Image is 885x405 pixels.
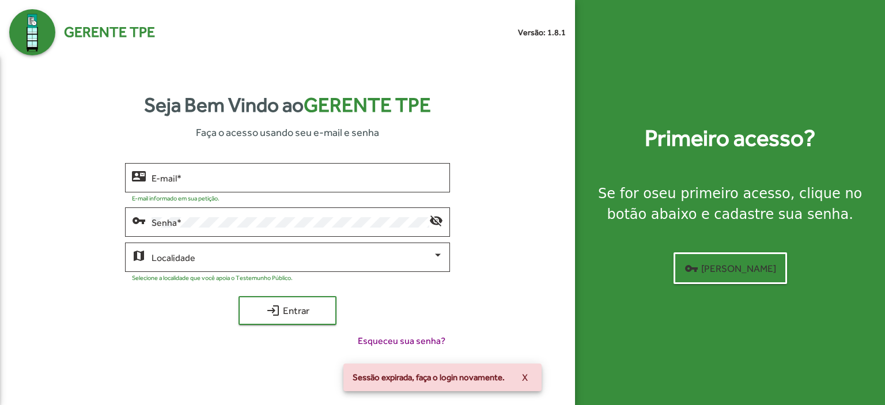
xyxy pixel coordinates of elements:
[132,274,293,281] mat-hint: Selecione a localidade que você apoia o Testemunho Público.
[144,90,431,120] strong: Seja Bem Vindo ao
[304,93,431,116] span: Gerente TPE
[239,296,336,325] button: Entrar
[266,304,280,317] mat-icon: login
[132,195,220,202] mat-hint: E-mail informado em sua petição.
[518,27,566,39] small: Versão: 1.8.1
[684,262,698,275] mat-icon: vpn_key
[358,334,445,348] span: Esqueceu sua senha?
[132,213,146,227] mat-icon: vpn_key
[645,121,815,156] strong: Primeiro acesso?
[353,372,505,383] span: Sessão expirada, faça o login novamente.
[249,300,326,321] span: Entrar
[522,367,528,388] span: X
[513,367,537,388] button: X
[684,258,776,279] span: [PERSON_NAME]
[132,248,146,262] mat-icon: map
[132,169,146,183] mat-icon: contact_mail
[9,9,55,55] img: Logo Gerente
[64,21,155,43] span: Gerente TPE
[429,213,443,227] mat-icon: visibility_off
[589,183,871,225] div: Se for o , clique no botão abaixo e cadastre sua senha.
[674,252,787,284] button: [PERSON_NAME]
[196,124,379,140] span: Faça o acesso usando seu e-mail e senha
[652,186,791,202] strong: seu primeiro acesso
